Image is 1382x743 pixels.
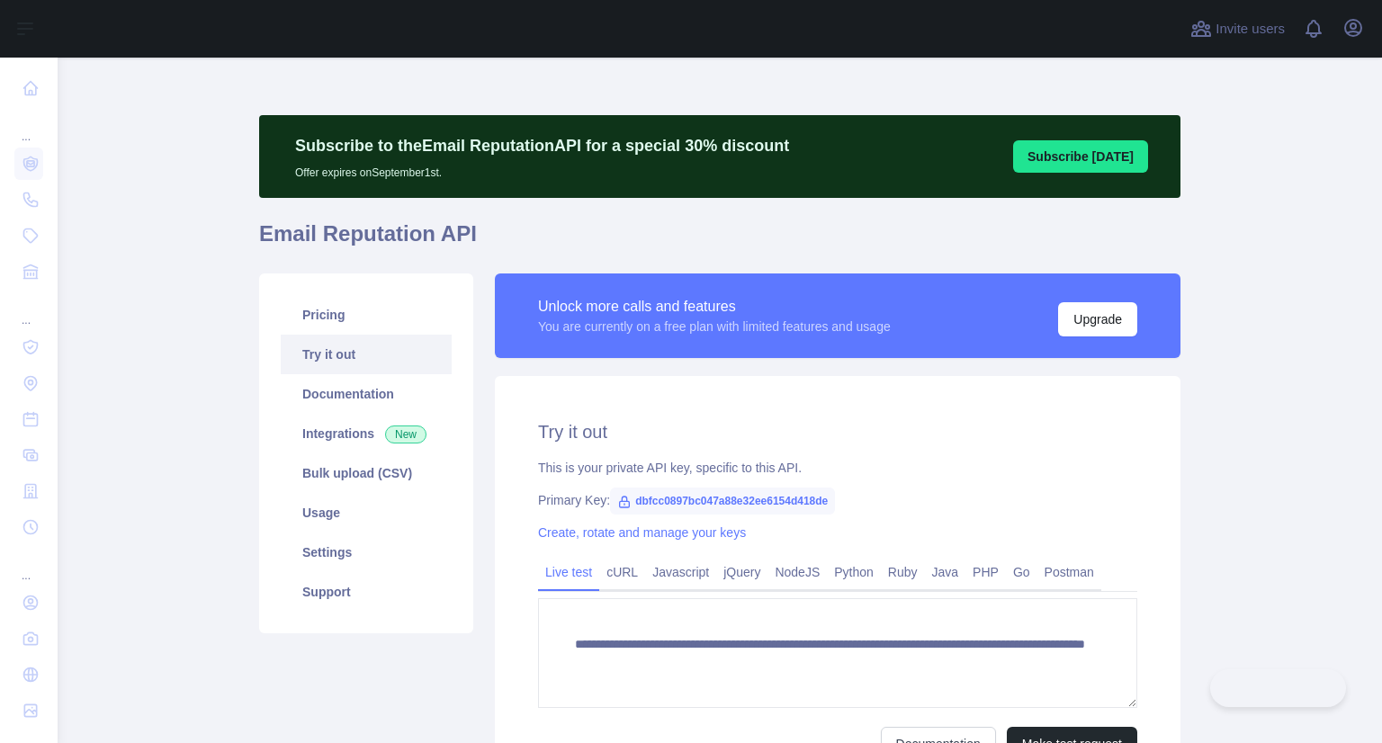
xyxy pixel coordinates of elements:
[1037,558,1101,586] a: Postman
[538,491,1137,509] div: Primary Key:
[645,558,716,586] a: Javascript
[281,374,452,414] a: Documentation
[767,558,827,586] a: NodeJS
[281,533,452,572] a: Settings
[14,108,43,144] div: ...
[1216,19,1285,40] span: Invite users
[281,572,452,612] a: Support
[610,488,835,515] span: dbfcc0897bc047a88e32ee6154d418de
[14,291,43,327] div: ...
[538,459,1137,477] div: This is your private API key, specific to this API.
[295,133,789,158] p: Subscribe to the Email Reputation API for a special 30 % discount
[925,558,966,586] a: Java
[295,158,789,180] p: Offer expires on September 1st.
[1006,558,1037,586] a: Go
[385,425,426,443] span: New
[281,295,452,335] a: Pricing
[538,296,891,318] div: Unlock more calls and features
[538,419,1137,444] h2: Try it out
[281,493,452,533] a: Usage
[1013,140,1148,173] button: Subscribe [DATE]
[1210,669,1346,707] iframe: Toggle Customer Support
[881,558,925,586] a: Ruby
[14,547,43,583] div: ...
[1187,14,1288,43] button: Invite users
[259,219,1180,263] h1: Email Reputation API
[827,558,881,586] a: Python
[538,318,891,336] div: You are currently on a free plan with limited features and usage
[716,558,767,586] a: jQuery
[281,453,452,493] a: Bulk upload (CSV)
[1058,302,1137,336] button: Upgrade
[965,558,1006,586] a: PHP
[281,335,452,374] a: Try it out
[538,558,599,586] a: Live test
[538,525,746,540] a: Create, rotate and manage your keys
[599,558,645,586] a: cURL
[281,414,452,453] a: Integrations New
